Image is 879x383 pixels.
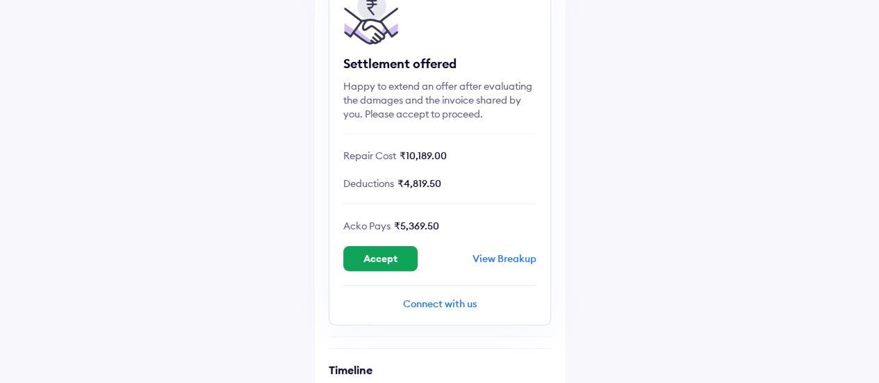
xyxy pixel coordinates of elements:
span: ₹5,369.50 [394,220,439,232]
div: Settlement offered [343,56,536,72]
span: Acko Pays [343,220,391,232]
span: ₹10,189.00 [400,149,447,162]
div: View Breakup [473,252,536,265]
span: Deductions [343,177,394,190]
span: ₹4,819.50 [397,177,441,190]
span: Repair Cost [343,149,396,162]
button: Accept [343,246,418,271]
div: Connect with us [343,297,536,311]
h6: Timeline [329,363,551,377]
div: Happy to extend an offer after evaluating the damages and the invoice shared by you. Please accep... [343,79,536,121]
